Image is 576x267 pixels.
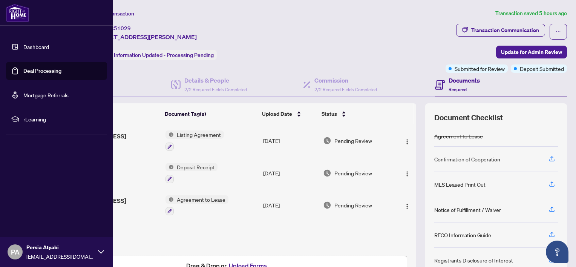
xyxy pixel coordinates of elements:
span: Status [322,110,337,118]
span: ellipsis [556,29,561,34]
span: Information Updated - Processing Pending [114,52,214,58]
button: Open asap [546,241,568,263]
span: Pending Review [334,137,372,145]
span: Deposit Receipt [174,163,218,171]
button: Transaction Communication [456,24,545,37]
span: Pending Review [334,169,372,177]
th: (3) File Name [66,103,162,124]
span: Deposit Submitted [520,64,564,73]
span: [STREET_ADDRESS] Doc_Final.pdf [69,132,159,150]
span: rLearning [23,115,102,123]
img: Status Icon [165,195,174,204]
span: Document Checklist [434,112,503,123]
div: Transaction Communication [471,24,539,36]
td: [DATE] [260,124,320,157]
span: [STREET_ADDRESS] Doc_Final.pdf [69,196,159,214]
button: Logo [401,135,413,147]
span: 2/2 Required Fields Completed [184,87,247,92]
button: Logo [401,167,413,179]
a: Deal Processing [23,68,61,74]
div: Confirmation of Cooperation [434,155,500,163]
span: 2/2 Required Fields Completed [314,87,377,92]
button: Status IconDeposit Receipt [165,163,218,183]
h4: Details & People [184,76,247,85]
img: logo [6,4,29,22]
span: Agreement to Lease [174,195,228,204]
span: Submitted for Review [455,64,505,73]
div: MLS Leased Print Out [434,180,486,189]
img: Logo [404,171,410,177]
div: Status: [93,50,217,60]
span: Pending Review [334,201,372,209]
span: [EMAIL_ADDRESS][DOMAIN_NAME] [26,252,94,261]
span: Upload Date [262,110,292,118]
div: Notice of Fulfillment / Waiver [434,206,501,214]
span: Update for Admin Review [501,46,562,58]
td: [DATE] [260,189,320,222]
button: Logo [401,199,413,211]
img: Document Status [323,137,331,145]
span: Listing Agreement [174,130,224,139]
h4: Documents [449,76,480,85]
a: Dashboard [23,43,49,50]
img: Document Status [323,201,331,209]
th: Status [319,103,393,124]
td: [DATE] [260,157,320,189]
article: Transaction saved 5 hours ago [495,9,567,18]
div: Registrants Disclosure of Interest [434,256,513,264]
th: Document Tag(s) [162,103,259,124]
img: Logo [404,139,410,145]
span: PA [11,247,20,257]
img: Logo [404,203,410,209]
a: Mortgage Referrals [23,92,69,98]
h4: Commission [314,76,377,85]
span: [STREET_ADDRESS][PERSON_NAME] [93,32,197,41]
span: View Transaction [94,10,134,17]
img: Document Status [323,169,331,177]
div: Agreement to Lease [434,132,483,140]
span: Required [449,87,467,92]
span: Persia Atyabi [26,243,94,252]
img: Status Icon [165,163,174,171]
button: Update for Admin Review [496,46,567,58]
button: Status IconAgreement to Lease [165,195,228,216]
img: Status Icon [165,130,174,139]
button: Status IconListing Agreement [165,130,224,151]
div: RECO Information Guide [434,231,491,239]
th: Upload Date [259,103,319,124]
span: 51029 [114,25,131,32]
